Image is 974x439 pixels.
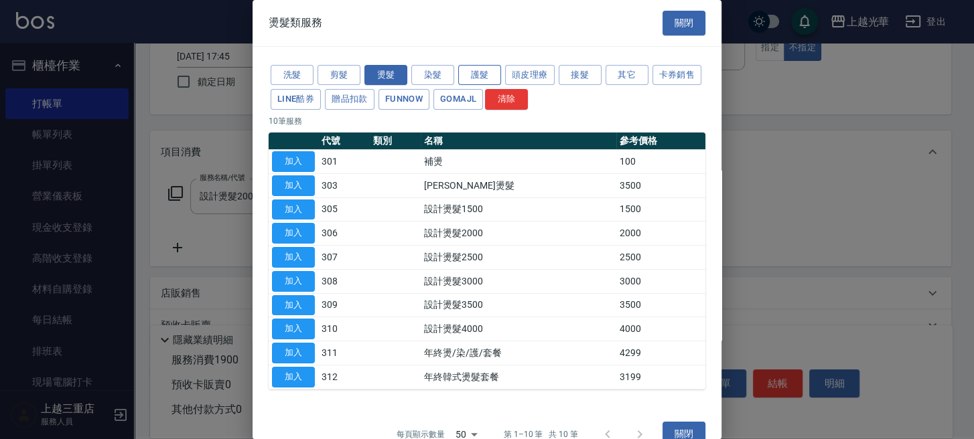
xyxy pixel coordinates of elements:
[616,246,705,270] td: 2500
[421,150,616,174] td: 補燙
[458,65,501,86] button: 護髮
[616,222,705,246] td: 2000
[421,341,616,365] td: 年終燙/染/護/套餐
[272,247,315,268] button: 加入
[559,65,602,86] button: 接髮
[318,293,370,317] td: 309
[269,16,322,29] span: 燙髮類服務
[485,89,528,110] button: 清除
[370,133,421,150] th: 類別
[271,65,314,86] button: 洗髮
[616,341,705,365] td: 4299
[272,223,315,244] button: 加入
[318,150,370,174] td: 301
[421,246,616,270] td: 設計燙髮2500
[616,365,705,389] td: 3199
[616,317,705,341] td: 4000
[318,246,370,270] td: 307
[318,173,370,197] td: 303
[378,89,429,110] button: FUNNOW
[616,197,705,222] td: 1500
[663,11,705,35] button: 關閉
[318,222,370,246] td: 306
[318,341,370,365] td: 311
[505,65,555,86] button: 頭皮理療
[318,65,360,86] button: 剪髮
[318,197,370,222] td: 305
[272,199,315,220] button: 加入
[272,367,315,387] button: 加入
[616,269,705,293] td: 3000
[606,65,648,86] button: 其它
[616,150,705,174] td: 100
[318,317,370,341] td: 310
[325,89,374,110] button: 贈品扣款
[271,89,321,110] button: LINE酷券
[272,343,315,363] button: 加入
[411,65,454,86] button: 染髮
[421,222,616,246] td: 設計燙髮2000
[318,365,370,389] td: 312
[272,271,315,292] button: 加入
[421,269,616,293] td: 設計燙髮3000
[272,319,315,339] button: 加入
[272,151,315,172] button: 加入
[652,65,702,86] button: 卡券銷售
[433,89,483,110] button: GOMAJL
[269,115,705,127] p: 10 筆服務
[421,365,616,389] td: 年終韓式燙髮套餐
[272,295,315,316] button: 加入
[272,175,315,196] button: 加入
[421,317,616,341] td: 設計燙髮4000
[421,133,616,150] th: 名稱
[318,269,370,293] td: 308
[364,65,407,86] button: 燙髮
[421,173,616,197] td: [PERSON_NAME]燙髮
[421,197,616,222] td: 設計燙髮1500
[616,133,705,150] th: 參考價格
[318,133,370,150] th: 代號
[616,173,705,197] td: 3500
[421,293,616,317] td: 設計燙髮3500
[616,293,705,317] td: 3500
